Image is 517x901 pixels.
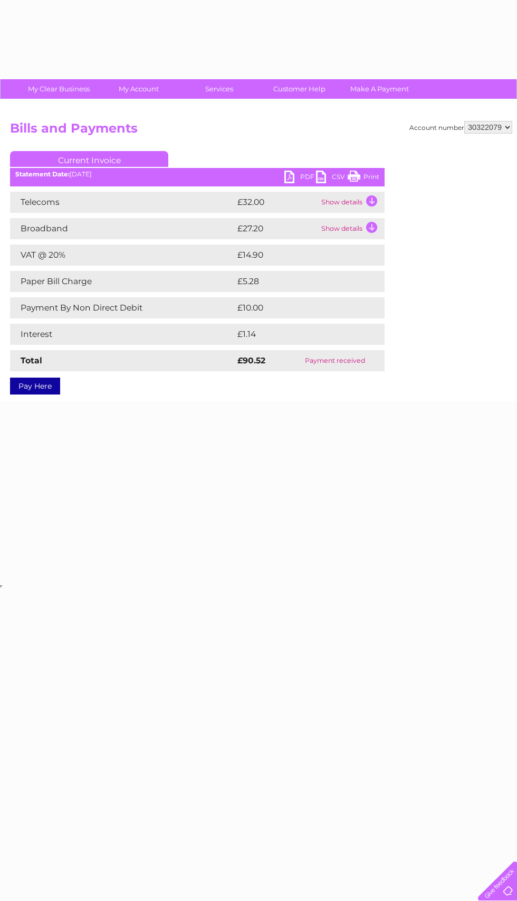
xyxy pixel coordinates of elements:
td: Show details [319,218,385,239]
h2: Bills and Payments [10,121,512,141]
a: PDF [284,171,316,186]
td: Paper Bill Charge [10,271,235,292]
td: £32.00 [235,192,319,213]
a: Print [348,171,379,186]
td: Show details [319,192,385,213]
td: £5.28 [235,271,360,292]
td: VAT @ 20% [10,245,235,266]
a: CSV [316,171,348,186]
b: Statement Date: [15,170,70,178]
strong: £90.52 [237,355,265,365]
td: £14.90 [235,245,363,266]
td: Telecoms [10,192,235,213]
td: Payment By Non Direct Debit [10,297,235,318]
td: Payment received [285,350,385,371]
strong: Total [21,355,42,365]
div: [DATE] [10,171,385,178]
td: Broadband [10,218,235,239]
div: Account number [409,121,512,134]
a: Pay Here [10,378,60,395]
a: Make A Payment [336,79,423,99]
td: £10.00 [235,297,363,318]
td: Interest [10,324,235,345]
td: £27.20 [235,218,319,239]
a: Current Invoice [10,151,168,167]
a: Customer Help [256,79,343,99]
td: £1.14 [235,324,357,345]
a: My Clear Business [15,79,102,99]
a: My Account [95,79,183,99]
a: Services [176,79,263,99]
